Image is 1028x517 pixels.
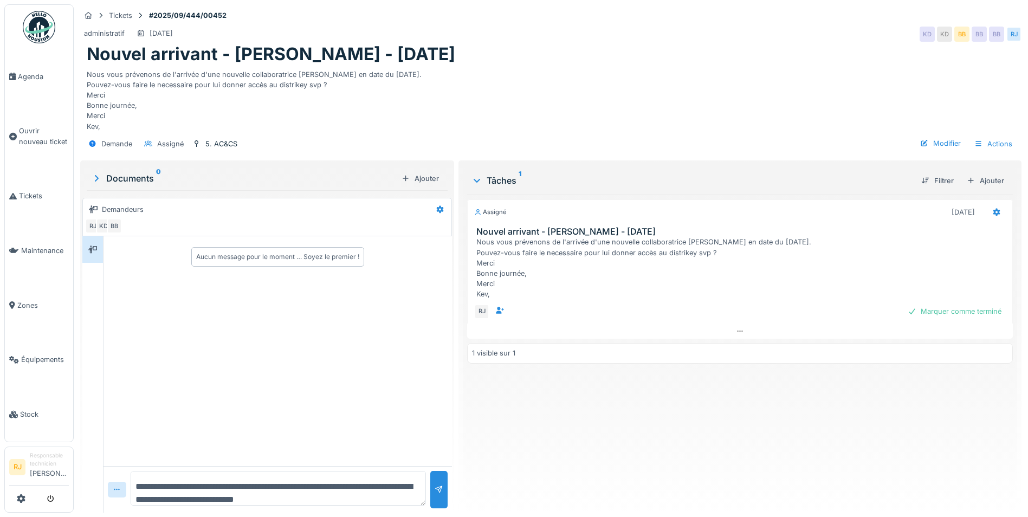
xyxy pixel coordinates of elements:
span: Agenda [18,72,69,82]
div: KD [937,27,952,42]
div: BB [989,27,1004,42]
li: [PERSON_NAME] [30,451,69,483]
div: Tickets [109,10,132,21]
div: Responsable technicien [30,451,69,468]
span: Maintenance [21,245,69,256]
div: RJ [85,218,100,234]
div: BB [972,27,987,42]
a: Stock [5,387,73,442]
div: Marquer comme terminé [903,304,1006,319]
a: Zones [5,278,73,333]
div: Nous vous prévenons de l'arrivée d'une nouvelle collaboratrice [PERSON_NAME] en date du [DATE]. P... [476,237,1008,299]
div: Filtrer [917,173,958,188]
div: administratif [84,28,125,38]
div: RJ [474,304,489,319]
span: Zones [17,300,69,311]
div: Actions [969,136,1017,152]
div: Assigné [474,208,507,217]
div: Demande [101,139,132,149]
div: KD [920,27,935,42]
div: Assigné [157,139,184,149]
sup: 0 [156,172,161,185]
strong: #2025/09/444/00452 [145,10,231,21]
span: Équipements [21,354,69,365]
li: RJ [9,459,25,475]
a: Équipements [5,333,73,387]
div: BB [107,218,122,234]
div: BB [954,27,969,42]
div: RJ [1006,27,1021,42]
span: Ouvrir nouveau ticket [19,126,69,146]
div: KD [96,218,111,234]
div: 1 visible sur 1 [472,348,515,358]
div: Nous vous prévenons de l'arrivée d'une nouvelle collaboratrice [PERSON_NAME] en date du [DATE]. P... [87,65,1015,132]
span: Tickets [19,191,69,201]
div: Demandeurs [102,204,144,215]
h1: Nouvel arrivant - [PERSON_NAME] - [DATE] [87,44,455,64]
div: Documents [91,172,397,185]
div: [DATE] [952,207,975,217]
span: Stock [20,409,69,419]
h3: Nouvel arrivant - [PERSON_NAME] - [DATE] [476,227,1008,237]
img: Badge_color-CXgf-gQk.svg [23,11,55,43]
sup: 1 [519,174,521,187]
a: Tickets [5,169,73,224]
div: [DATE] [150,28,173,38]
div: Tâches [471,174,913,187]
a: Agenda [5,49,73,104]
div: Aucun message pour le moment … Soyez le premier ! [196,252,359,262]
a: RJ Responsable technicien[PERSON_NAME] [9,451,69,486]
div: Modifier [916,136,965,151]
a: Ouvrir nouveau ticket [5,104,73,169]
a: Maintenance [5,223,73,278]
div: Ajouter [397,171,443,186]
div: 5. AC&CS [205,139,237,149]
div: Ajouter [962,173,1008,188]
